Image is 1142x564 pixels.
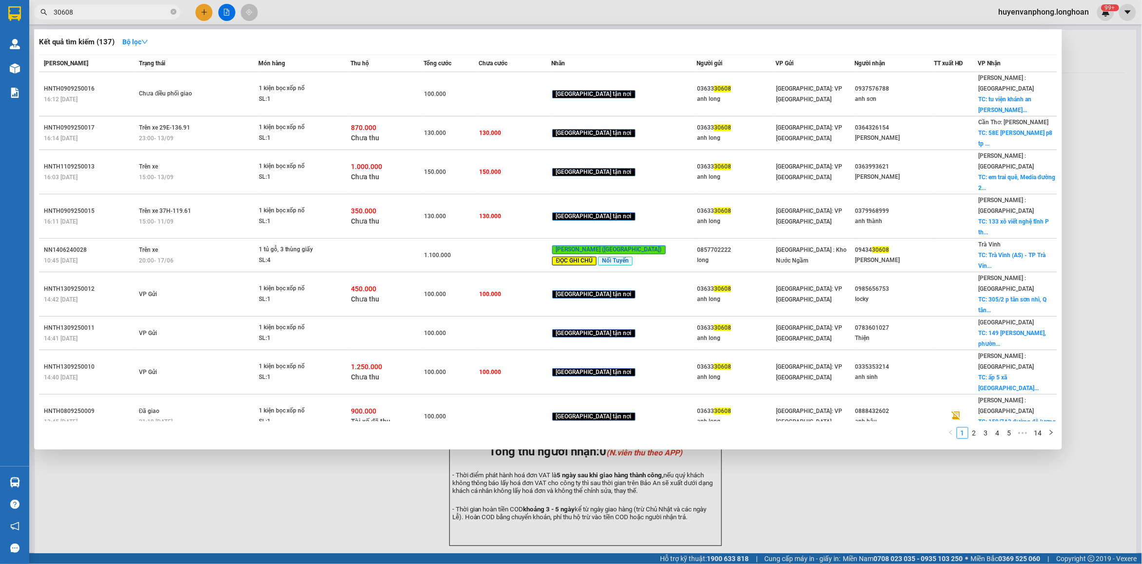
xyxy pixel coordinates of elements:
[44,406,136,416] div: HNTH0809250009
[855,162,933,172] div: 0363993621
[1004,427,1015,439] li: 5
[44,123,136,133] div: HNTH0909250017
[141,38,148,45] span: down
[258,60,285,67] span: Món hàng
[855,255,933,265] div: [PERSON_NAME]
[855,133,933,143] div: [PERSON_NAME]
[968,427,980,439] li: 2
[1015,427,1031,439] li: Next 5 Pages
[351,373,380,381] span: Chưa thu
[978,252,1045,269] span: TC: Trà Vinh (AS) - TP Trà Vin...
[139,135,174,142] span: 23:00 - 13/09
[10,39,20,49] img: warehouse-icon
[776,363,842,381] span: [GEOGRAPHIC_DATA]: VP [GEOGRAPHIC_DATA]
[697,294,775,304] div: anh long
[424,60,451,67] span: Tổng cước
[259,416,332,427] div: SL: 1
[44,162,136,172] div: HNTH1109250013
[855,216,933,226] div: anh thành
[44,418,77,425] span: 13:45 [DATE]
[697,123,775,133] div: 03633
[855,416,933,427] div: anh hậu
[44,257,77,264] span: 10:45 [DATE]
[855,245,933,255] div: 09434
[424,413,446,420] span: 100.000
[978,96,1031,113] span: TC: tu viện khánh an [PERSON_NAME]...
[855,172,933,182] div: [PERSON_NAME]
[1004,428,1015,438] a: 5
[424,252,451,259] span: 1.100.000
[714,163,731,170] span: 30608
[10,522,19,531] span: notification
[552,212,636,221] span: [GEOGRAPHIC_DATA] tận nơi
[259,361,332,372] div: 1 kiện bọc xốp nổ
[54,7,169,18] input: Tìm tên, số ĐT hoặc mã đơn
[552,368,636,377] span: [GEOGRAPHIC_DATA] tận nơi
[855,372,933,382] div: anh sinh
[259,172,332,183] div: SL: 1
[8,6,21,21] img: logo-vxr
[351,124,377,132] span: 870.000
[978,75,1034,92] span: [PERSON_NAME] : [GEOGRAPHIC_DATA]
[855,406,933,416] div: 0888432602
[697,133,775,143] div: anh long
[479,60,507,67] span: Chưa cước
[855,362,933,372] div: 0335353214
[479,213,501,220] span: 130.000
[40,9,47,16] span: search
[714,207,731,214] span: 30608
[697,162,775,172] div: 03633
[424,169,446,175] span: 150.000
[139,418,173,425] span: 21:19 [DATE]
[479,369,501,376] span: 100.000
[479,291,501,298] span: 100.000
[259,244,332,255] div: 1 tủ gỗ, 3 thùng giấy
[259,255,332,266] div: SL: 4
[44,206,136,216] div: HNTH0909250015
[697,206,775,216] div: 03633
[948,430,954,435] span: left
[776,163,842,181] span: [GEOGRAPHIC_DATA]: VP [GEOGRAPHIC_DATA]
[139,257,174,264] span: 20:00 - 17/06
[139,163,158,170] span: Trên xe
[776,246,847,264] span: [GEOGRAPHIC_DATA] : Kho Nước Ngầm
[259,322,332,333] div: 1 kiện bọc xốp nổ
[259,406,332,416] div: 1 kiện bọc xốp nổ
[44,374,77,381] span: 14:40 [DATE]
[351,60,369,67] span: Thu hộ
[259,372,332,383] div: SL: 1
[424,91,446,97] span: 100.000
[115,34,156,50] button: Bộ lọcdown
[351,173,380,181] span: Chưa thu
[139,174,174,181] span: 15:00 - 13/09
[259,83,332,94] div: 1 kiện bọc xốp nổ
[44,284,136,294] div: HNTH1309250012
[139,330,157,337] span: VP Gửi
[697,216,775,226] div: anh long
[44,323,136,333] div: HNTH1309250011
[424,330,446,337] span: 100.000
[978,319,1034,326] span: [GEOGRAPHIC_DATA]
[978,152,1034,170] span: [PERSON_NAME] : [GEOGRAPHIC_DATA]
[714,408,731,414] span: 30608
[776,285,842,303] span: [GEOGRAPHIC_DATA]: VP [GEOGRAPHIC_DATA]
[479,169,501,175] span: 150.000
[957,428,968,438] a: 1
[855,123,933,133] div: 0364326154
[945,427,957,439] button: left
[424,213,446,220] span: 130.000
[10,544,19,553] span: message
[598,257,633,265] span: Nối Tuyến
[552,129,636,138] span: [GEOGRAPHIC_DATA] tận nơi
[978,353,1034,370] span: [PERSON_NAME] : [GEOGRAPHIC_DATA]
[697,362,775,372] div: 03633
[978,218,1049,236] span: TC: 133 xô viết nghệ tĩnh P th...
[945,427,957,439] li: Previous Page
[259,294,332,305] div: SL: 1
[424,369,446,376] span: 100.000
[1045,427,1057,439] li: Next Page
[44,296,77,303] span: 14:42 [DATE]
[957,427,968,439] li: 1
[10,88,20,98] img: solution-icon
[44,174,77,181] span: 16:03 [DATE]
